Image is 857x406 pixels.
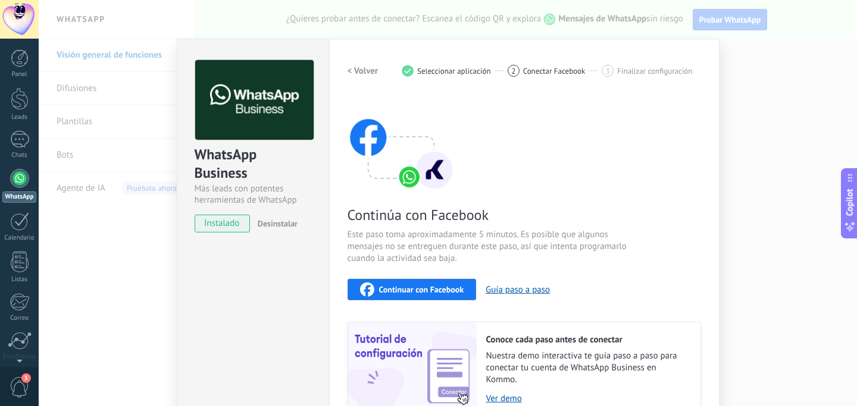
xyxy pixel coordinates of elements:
[348,229,631,265] span: Este paso toma aproximadamente 5 minutos. Es posible que algunos mensajes no se entreguen durante...
[844,188,856,216] span: Copilot
[486,284,550,295] button: Guía paso a paso
[143,70,187,78] div: Palabras clave
[253,215,298,232] button: Desinstalar
[2,276,37,284] div: Listas
[523,67,586,75] span: Conectar Facebook
[33,19,58,29] div: v 4.0.25
[2,152,37,159] div: Chats
[195,215,249,232] span: instalado
[21,373,31,383] span: 3
[2,191,36,203] div: WhatsApp
[195,145,312,183] div: WhatsApp Business
[19,31,29,40] img: website_grey.svg
[511,66,515,76] span: 2
[417,67,491,75] span: Seleccionar aplicación
[2,314,37,322] div: Correo
[348,65,379,77] h2: < Volver
[348,279,477,300] button: Continuar con Facebook
[258,218,298,229] span: Desinstalar
[195,60,314,140] img: logo_main.png
[486,350,689,386] span: Nuestra demo interactiva te guía paso a paso para conectar tu cuenta de WhatsApp Business en Kommo.
[31,31,170,40] div: [PERSON_NAME]: [DOMAIN_NAME]
[195,183,312,206] div: Más leads con potentes herramientas de WhatsApp
[63,70,91,78] div: Dominio
[130,69,140,78] img: tab_keywords_by_traffic_grey.svg
[348,96,455,191] img: connect with facebook
[486,334,689,345] h2: Conoce cada paso antes de conectar
[19,19,29,29] img: logo_orange.svg
[617,67,692,75] span: Finalizar configuración
[50,69,60,78] img: tab_domain_overview_orange.svg
[606,66,610,76] span: 3
[2,71,37,78] div: Panel
[2,114,37,121] div: Leads
[2,234,37,242] div: Calendario
[348,60,379,81] button: < Volver
[348,206,631,224] span: Continúa con Facebook
[379,285,464,294] span: Continuar con Facebook
[486,393,689,404] a: Ver demo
